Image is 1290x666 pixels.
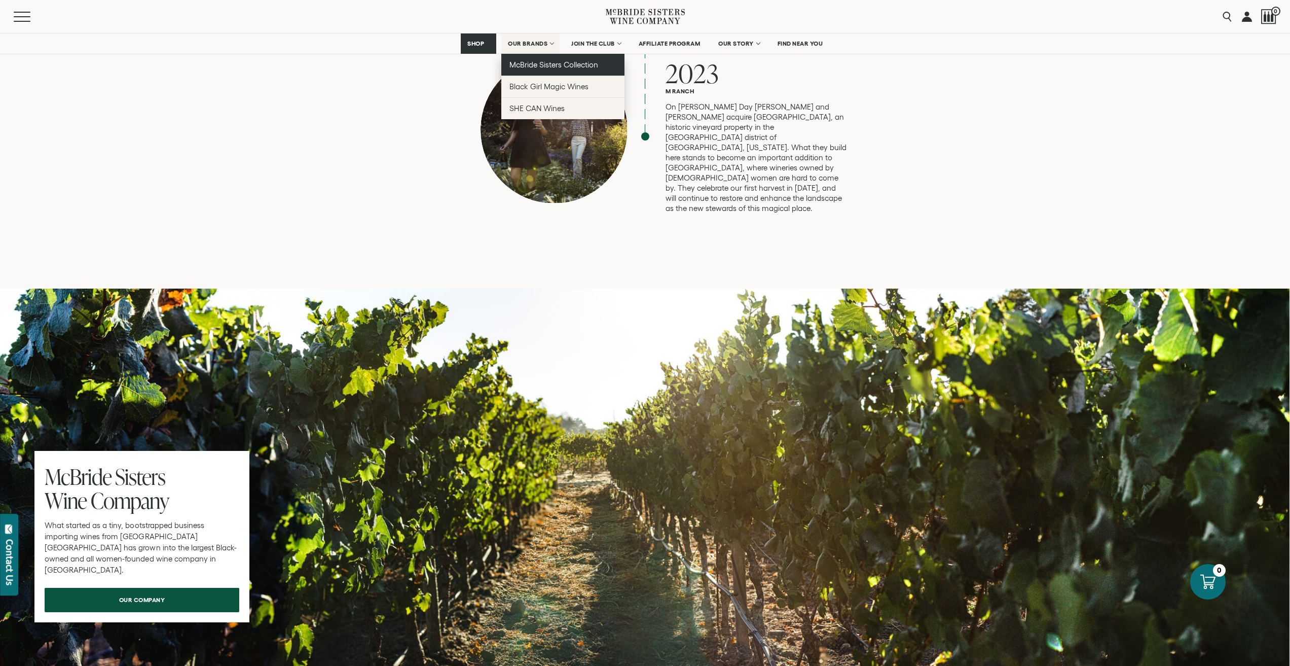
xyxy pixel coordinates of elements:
[666,56,719,91] span: 2023
[508,40,547,47] span: OUR BRANDS
[45,462,112,492] span: McBride
[509,104,565,113] span: SHE CAN Wines
[718,40,754,47] span: OUR STORY
[639,40,701,47] span: AFFILIATE PROGRAM
[632,33,707,54] a: AFFILIATE PROGRAM
[45,588,239,612] a: our company
[1271,7,1280,16] span: 0
[778,40,823,47] span: FIND NEAR YOU
[571,40,615,47] span: JOIN THE CLUB
[509,82,588,91] span: Black Girl Magic Wines
[771,33,830,54] a: FIND NEAR YOU
[115,462,165,492] span: Sisters
[45,520,239,576] p: What started as a tiny, bootstrapped business importing wines from [GEOGRAPHIC_DATA] [GEOGRAPHIC_...
[461,33,496,54] a: SHOP
[467,40,485,47] span: SHOP
[5,539,15,585] div: Contact Us
[501,33,560,54] a: OUR BRANDS
[45,485,87,515] span: Wine
[501,76,624,97] a: Black Girl Magic Wines
[101,590,183,610] span: our company
[666,102,848,214] p: On [PERSON_NAME] Day [PERSON_NAME] and [PERSON_NAME] acquire [GEOGRAPHIC_DATA], an historic viney...
[91,485,169,515] span: Company
[509,60,599,69] span: McBride Sisters Collection
[565,33,627,54] a: JOIN THE CLUB
[501,97,624,119] a: SHE CAN Wines
[666,88,848,94] h6: M Ranch
[501,54,624,76] a: McBride Sisters Collection
[712,33,766,54] a: OUR STORY
[14,12,50,22] button: Mobile Menu Trigger
[1213,564,1226,577] div: 0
